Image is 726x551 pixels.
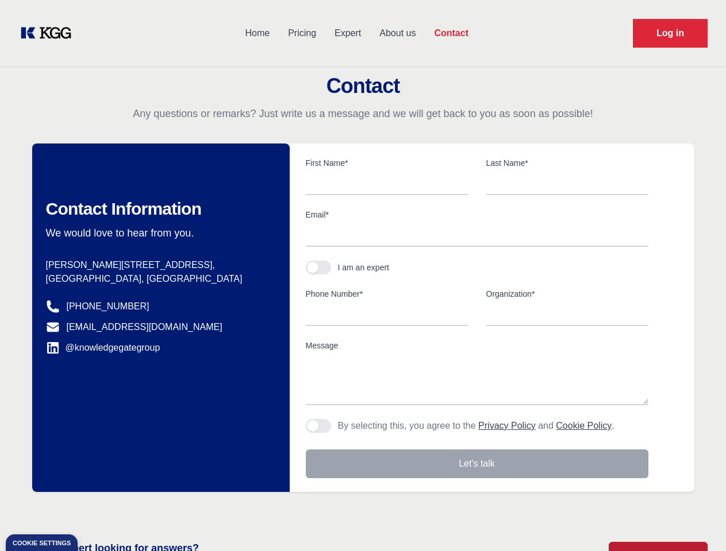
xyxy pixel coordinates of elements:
label: Email* [306,209,648,220]
button: Let's talk [306,449,648,478]
label: Last Name* [486,157,648,169]
a: Pricing [279,18,325,48]
a: Home [236,18,279,48]
div: Cookie settings [13,540,71,546]
a: Expert [325,18,370,48]
iframe: Chat Widget [669,496,726,551]
h2: Contact [14,75,712,98]
p: [PERSON_NAME][STREET_ADDRESS], [46,258,271,272]
a: @knowledgegategroup [46,341,160,355]
div: I am an expert [338,262,390,273]
p: [GEOGRAPHIC_DATA], [GEOGRAPHIC_DATA] [46,272,271,286]
a: Cookie Policy [556,421,612,430]
p: Any questions or remarks? Just write us a message and we will get back to you as soon as possible! [14,107,712,121]
h2: Contact Information [46,199,271,219]
label: Message [306,340,648,351]
a: Privacy Policy [478,421,536,430]
label: Organization* [486,288,648,300]
p: By selecting this, you agree to the and . [338,419,614,433]
a: KOL Knowledge Platform: Talk to Key External Experts (KEE) [18,24,80,42]
a: [EMAIL_ADDRESS][DOMAIN_NAME] [67,320,222,334]
a: About us [370,18,425,48]
a: [PHONE_NUMBER] [67,300,149,313]
label: Phone Number* [306,288,468,300]
p: We would love to hear from you. [46,226,271,240]
a: Request Demo [633,19,708,48]
a: Contact [425,18,478,48]
label: First Name* [306,157,468,169]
